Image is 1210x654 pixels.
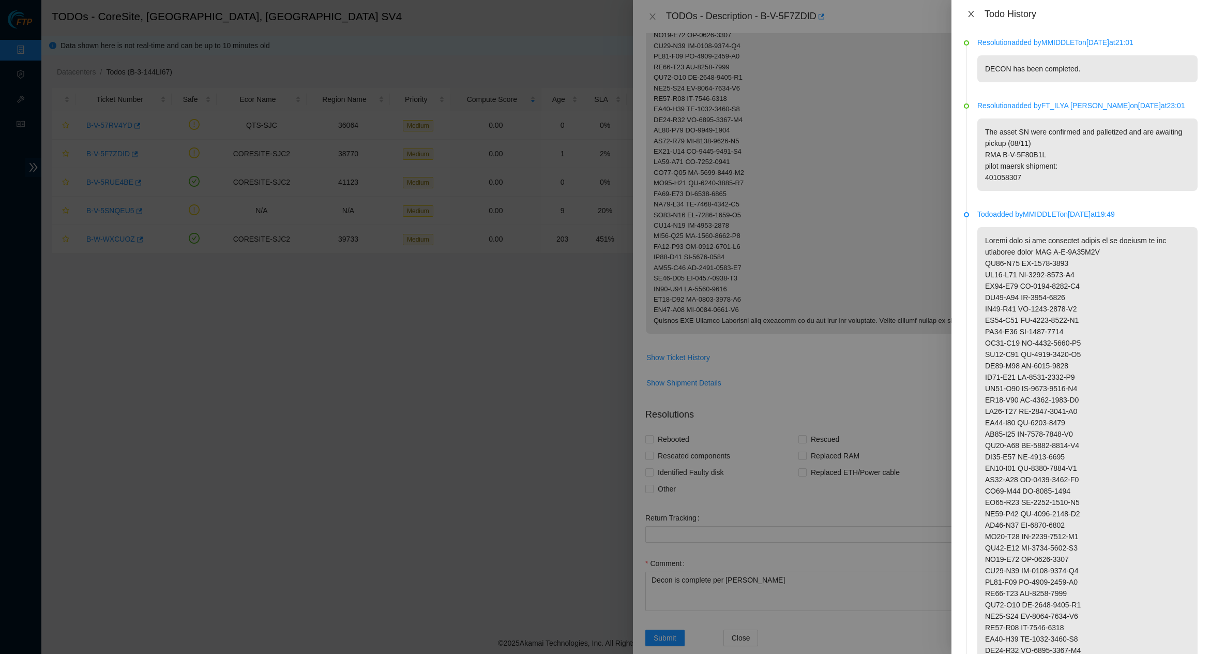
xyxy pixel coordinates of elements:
p: Resolution added by MMIDDLET on [DATE] at 21:01 [977,37,1198,48]
button: Close [964,9,978,19]
p: Resolution added by FT_ILYA [PERSON_NAME] on [DATE] at 23:01 [977,100,1198,111]
p: Todo added by MMIDDLET on [DATE] at 19:49 [977,209,1198,220]
p: The asset SN were confirmed and palletized and are awaiting pickup (08/11) RMA B-V-5F80B1L pilot ... [977,118,1198,191]
p: DECON has been completed. [977,55,1198,82]
span: close [967,10,975,18]
div: Todo History [985,8,1198,20]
